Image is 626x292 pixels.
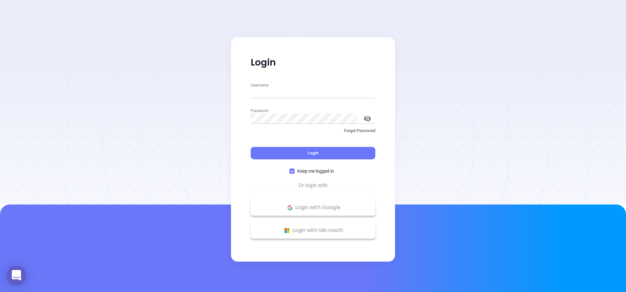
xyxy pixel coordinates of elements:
[307,150,319,156] span: Login
[251,127,375,134] p: Forgot Password
[251,147,375,159] button: Login
[251,199,375,216] button: Google Logo Login with Google
[251,83,268,87] label: Username
[251,108,268,112] label: Password
[295,182,331,189] span: Or login with
[251,127,375,139] a: Forgot Password
[283,226,291,235] img: Microsoft Logo
[286,204,294,212] img: Google Logo
[251,57,375,68] p: Login
[254,203,372,212] p: Login with Google
[295,167,337,175] span: Keep me logged in
[251,222,375,239] button: Microsoft Logo Login with Microsoft
[360,111,375,127] button: toggle password visibility
[254,225,372,235] p: Login with Microsoft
